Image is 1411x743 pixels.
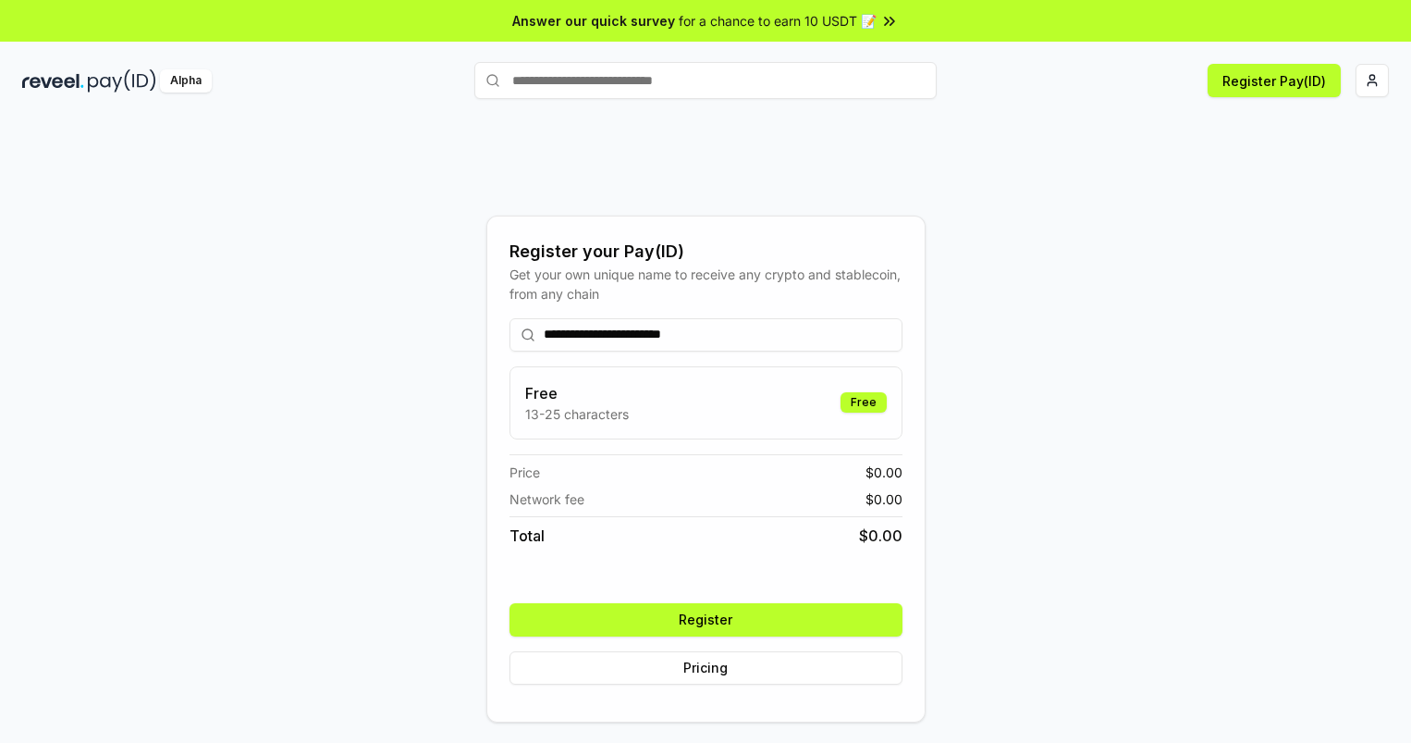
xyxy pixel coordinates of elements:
[88,69,156,93] img: pay_id
[509,603,902,637] button: Register
[525,382,629,404] h3: Free
[865,489,902,509] span: $ 0.00
[679,11,877,31] span: for a chance to earn 10 USDT 📝
[509,265,902,303] div: Get your own unique name to receive any crypto and stablecoin, from any chain
[865,463,902,482] span: $ 0.00
[509,239,902,265] div: Register your Pay(ID)
[1208,64,1341,97] button: Register Pay(ID)
[512,11,675,31] span: Answer our quick survey
[859,525,902,547] span: $ 0.00
[509,651,902,685] button: Pricing
[509,525,545,547] span: Total
[525,404,629,424] p: 13-25 characters
[160,69,212,93] div: Alpha
[22,69,84,93] img: reveel_dark
[840,392,887,413] div: Free
[509,489,584,509] span: Network fee
[509,463,540,482] span: Price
